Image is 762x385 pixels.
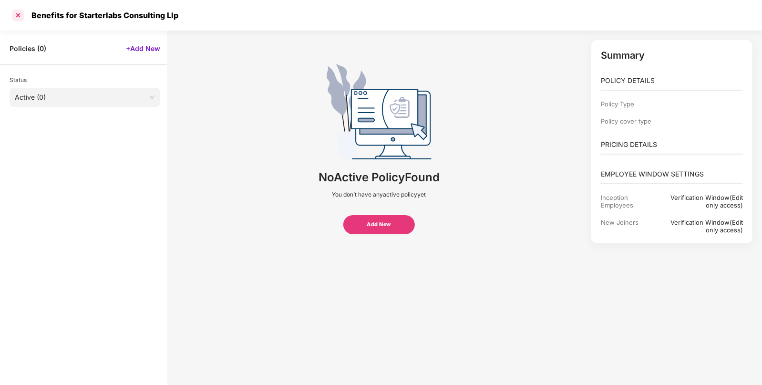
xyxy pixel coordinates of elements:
span: Active (0) [15,90,155,104]
p: POLICY DETAILS [601,75,743,86]
div: Verification Window(Edit only access) [660,194,743,209]
span: Add New [367,221,391,229]
span: Policies ( 0 ) [10,44,46,53]
div: No Active Policy Found [319,169,440,186]
div: Policy cover type [601,117,660,125]
div: Policy Type [601,100,660,108]
button: Add New [343,215,415,234]
img: svg+xml;base64,PHN2ZyB4bWxucz0iaHR0cDovL3d3dy53My5vcmcvMjAwMC9zdmciIHdpZHRoPSIyMjAiIGhlaWdodD0iMj... [327,64,432,159]
div: Benefits for Starterlabs Consulting Llp [26,10,178,20]
p: You don’t have any active policy yet [332,191,426,198]
div: Inception Employees [601,194,660,209]
div: Verification Window(Edit only access) [660,219,743,234]
span: +Add New [126,44,160,53]
p: Summary [601,50,743,61]
span: Status [10,76,27,83]
p: EMPLOYEE WINDOW SETTINGS [601,169,743,179]
p: PRICING DETAILS [601,139,743,150]
div: New Joiners [601,219,660,234]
